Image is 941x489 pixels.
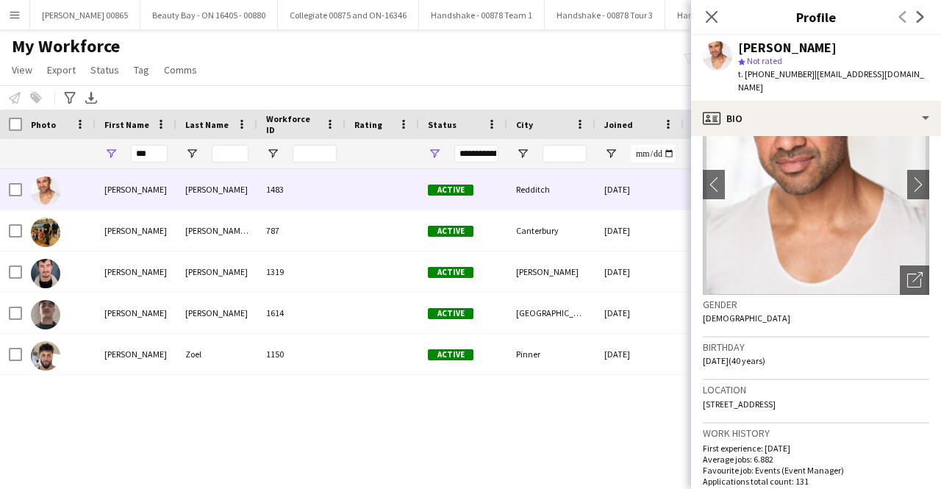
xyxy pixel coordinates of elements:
[31,341,60,371] img: Cameron Zoel
[96,169,176,210] div: [PERSON_NAME]
[428,349,473,360] span: Active
[96,210,176,251] div: [PERSON_NAME]
[595,334,684,374] div: [DATE]
[158,60,203,79] a: Comms
[140,1,278,29] button: Beauty Bay - ON 16405 - 00880
[176,293,257,333] div: [PERSON_NAME]
[31,218,60,247] img: Cameron Earl-Dieppedalle
[604,119,633,130] span: Joined
[507,251,595,292] div: [PERSON_NAME]
[96,334,176,374] div: [PERSON_NAME]
[507,169,595,210] div: Redditch
[354,119,382,130] span: Rating
[703,454,929,465] p: Average jobs: 6.882
[703,355,765,366] span: [DATE] (40 years)
[257,210,346,251] div: 787
[738,68,924,93] span: | [EMAIL_ADDRESS][DOMAIN_NAME]
[96,251,176,292] div: [PERSON_NAME]
[428,185,473,196] span: Active
[428,119,457,130] span: Status
[604,147,618,160] button: Open Filter Menu
[85,60,125,79] a: Status
[47,63,76,76] span: Export
[684,334,772,374] div: 617 days
[428,267,473,278] span: Active
[30,1,140,29] button: [PERSON_NAME] 00865
[684,210,772,251] div: 739 days
[507,210,595,251] div: Canterbury
[595,169,684,210] div: [DATE]
[176,251,257,292] div: [PERSON_NAME]
[41,60,82,79] a: Export
[257,169,346,210] div: 1483
[684,293,772,333] div: 399 days
[703,313,790,324] span: [DEMOGRAPHIC_DATA]
[419,1,545,29] button: Handshake - 00878 Team 1
[176,210,257,251] div: [PERSON_NAME]-Dieppedalle
[516,147,529,160] button: Open Filter Menu
[595,251,684,292] div: [DATE]
[703,383,929,396] h3: Location
[61,89,79,107] app-action-btn: Advanced filters
[12,63,32,76] span: View
[257,293,346,333] div: 1614
[90,63,119,76] span: Status
[176,169,257,210] div: [PERSON_NAME]
[293,145,337,163] input: Workforce ID Filter Input
[703,476,929,487] p: Applications total count: 131
[278,1,419,29] button: Collegiate 00875 and ON-16346
[665,1,791,29] button: Handshake - 00878 Team 2
[691,101,941,136] div: Bio
[31,259,60,288] img: Cameron Harris
[703,298,929,311] h3: Gender
[176,334,257,374] div: Zoel
[31,300,60,329] img: Cameron Simpson
[703,443,929,454] p: First experience: [DATE]
[595,293,684,333] div: [DATE]
[507,293,595,333] div: [GEOGRAPHIC_DATA]
[738,68,815,79] span: t. [PHONE_NUMBER]
[900,265,929,295] div: Open photos pop-in
[96,293,176,333] div: [PERSON_NAME]
[212,145,248,163] input: Last Name Filter Input
[266,147,279,160] button: Open Filter Menu
[684,251,772,292] div: 471 days
[164,63,197,76] span: Comms
[257,334,346,374] div: 1150
[691,7,941,26] h3: Profile
[684,169,772,210] div: 1 day
[703,74,929,295] img: Crew avatar or photo
[703,465,929,476] p: Favourite job: Events (Event Manager)
[507,334,595,374] div: Pinner
[12,35,120,57] span: My Workforce
[6,60,38,79] a: View
[31,176,60,206] img: Cameron Dean
[516,119,533,130] span: City
[595,210,684,251] div: [DATE]
[703,426,929,440] h3: Work history
[104,147,118,160] button: Open Filter Menu
[703,340,929,354] h3: Birthday
[738,41,837,54] div: [PERSON_NAME]
[128,60,155,79] a: Tag
[428,226,473,237] span: Active
[31,119,56,130] span: Photo
[747,55,782,66] span: Not rated
[545,1,665,29] button: Handshake - 00878 Tour 3
[631,145,675,163] input: Joined Filter Input
[257,251,346,292] div: 1319
[131,145,168,163] input: First Name Filter Input
[185,119,229,130] span: Last Name
[82,89,100,107] app-action-btn: Export XLSX
[104,119,149,130] span: First Name
[185,147,198,160] button: Open Filter Menu
[428,147,441,160] button: Open Filter Menu
[428,308,473,319] span: Active
[134,63,149,76] span: Tag
[543,145,587,163] input: City Filter Input
[266,113,319,135] span: Workforce ID
[703,399,776,410] span: [STREET_ADDRESS]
